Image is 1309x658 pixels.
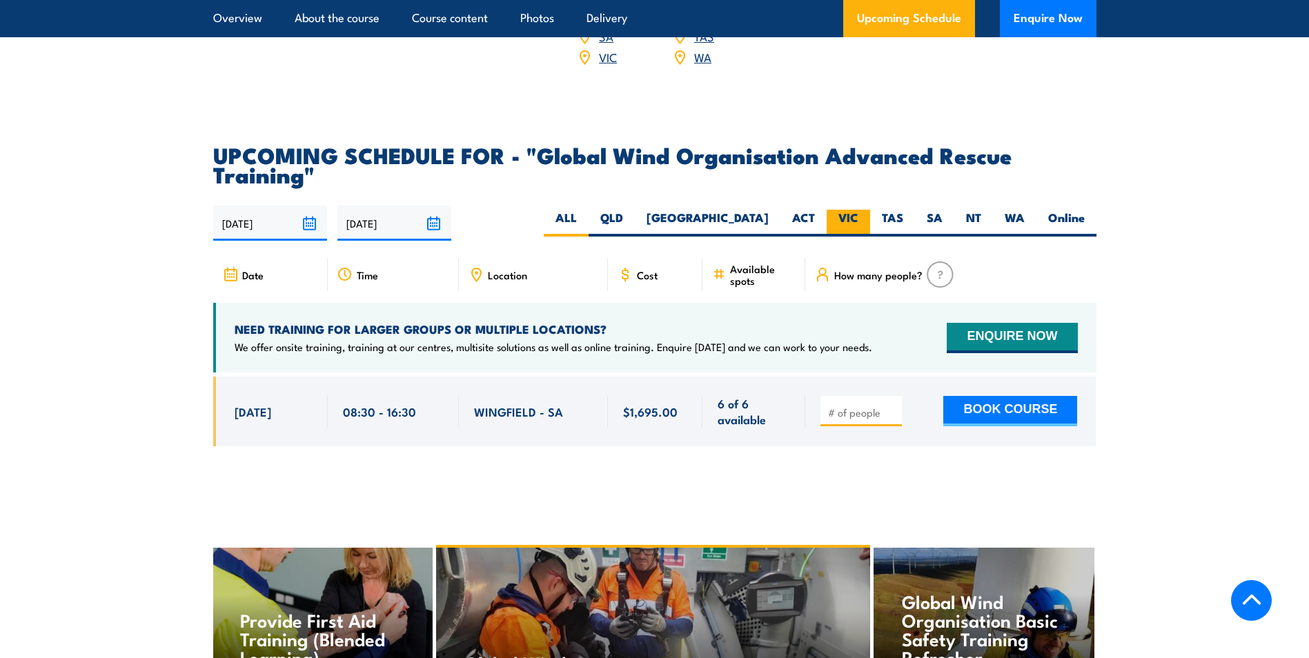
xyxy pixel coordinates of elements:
[343,403,416,419] span: 08:30 - 16:30
[730,263,796,286] span: Available spots
[954,210,993,237] label: NT
[828,406,897,419] input: # of people
[947,323,1077,353] button: ENQUIRE NOW
[235,340,872,354] p: We offer onsite training, training at our centres, multisite solutions as well as online training...
[544,210,589,237] label: ALL
[915,210,954,237] label: SA
[637,269,658,281] span: Cost
[235,403,271,419] span: [DATE]
[635,210,780,237] label: [GEOGRAPHIC_DATA]
[474,403,563,419] span: WINGFIELD - SA
[1036,210,1096,237] label: Online
[599,48,617,65] a: VIC
[834,269,923,281] span: How many people?
[235,321,872,337] h4: NEED TRAINING FOR LARGER GROUPS OR MULTIPLE LOCATIONS?
[242,269,264,281] span: Date
[213,145,1096,183] h2: UPCOMING SCHEDULE FOR - "Global Wind Organisation Advanced Rescue Training"
[780,210,827,237] label: ACT
[827,210,870,237] label: VIC
[718,395,790,428] span: 6 of 6 available
[870,210,915,237] label: TAS
[993,210,1036,237] label: WA
[357,269,378,281] span: Time
[589,210,635,237] label: QLD
[337,206,451,241] input: To date
[943,396,1077,426] button: BOOK COURSE
[488,269,527,281] span: Location
[694,48,711,65] a: WA
[623,403,678,419] span: $1,695.00
[213,206,327,241] input: From date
